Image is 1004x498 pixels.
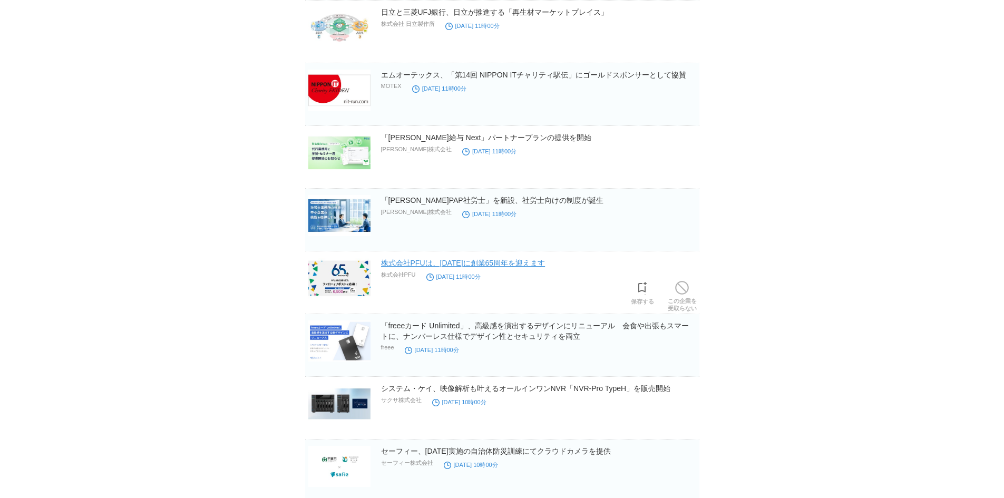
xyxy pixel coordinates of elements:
[462,148,516,154] time: [DATE] 11時00分
[381,459,433,467] p: セーフィー株式会社
[381,384,671,393] a: システム・ケイ、映像解析も叶えるオールインワンNVR「NVR-Pro TypeH」を販売開始
[405,347,459,353] time: [DATE] 11時00分
[381,321,689,340] a: 「freeeカード Unlimited」、高級感を演出するデザインにリニューアル 会食や出張もスマートに、ナンバーレス仕様でデザイン性とセキュリティを両立
[381,344,394,350] p: freee
[381,71,686,79] a: エムオーテックス、「第14回 NIPPON ITチャリティ駅伝」にゴールドスポンサーとして協賛
[668,278,697,312] a: この企業を受取らない
[381,133,592,142] a: 「[PERSON_NAME]給与 Next」パートナープランの提供を開始
[308,383,371,424] img: 29473-93-57a99a4652e242a9c91bf9963c800ee9-700x347.jpg
[381,20,435,28] p: 株式会社 日立製作所
[381,83,402,89] p: MOTEX
[308,195,371,236] img: 15865-335-70248cd28a9391954069fb62b507dc88-1200x630.png
[308,258,371,299] img: 53253-169-3d44566c23f766a6b5bdd297a22ac494-1200x675.png
[308,70,371,111] img: 10736-223-493cedb1e12af4970151ae10058629da-600x300.png
[412,85,466,92] time: [DATE] 11時00分
[462,211,516,217] time: [DATE] 11時00分
[308,7,371,48] img: 67590-511-9ae2b0474aab350203c77a1a05325c57-1314x616.png
[381,145,452,153] p: [PERSON_NAME]株式会社
[445,23,500,29] time: [DATE] 11時00分
[308,320,371,362] img: 6428-1912-2e34045621faecd99cffcea3e4db8120-1300x800.png
[444,462,498,468] time: [DATE] 10時00分
[308,446,371,487] img: 17641-315-41a3aae7dd04619c0c74c033eab06fee-580x384.jpg
[381,271,416,279] p: 株式会社PFU
[381,396,422,404] p: サクサ株式会社
[308,132,371,173] img: 15865-336-f87c99d70e9b6582682307eed6769fcd-1200x630.png
[381,196,603,204] a: 「[PERSON_NAME]PAP社労士」を新設、社労士向けの制度が誕生
[432,399,486,405] time: [DATE] 10時00分
[381,259,545,267] a: 株式会社PFUは、[DATE]に創業65周年を迎えます
[426,274,481,280] time: [DATE] 11時00分
[381,8,609,16] a: 日立と三菱UFJ銀行、日立が推進する「再生材マーケットプレイス」
[631,279,654,305] a: 保存する
[381,447,611,455] a: セーフィー、[DATE]実施の自治体防災訓練にてクラウドカメラを提供
[381,208,452,216] p: [PERSON_NAME]株式会社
